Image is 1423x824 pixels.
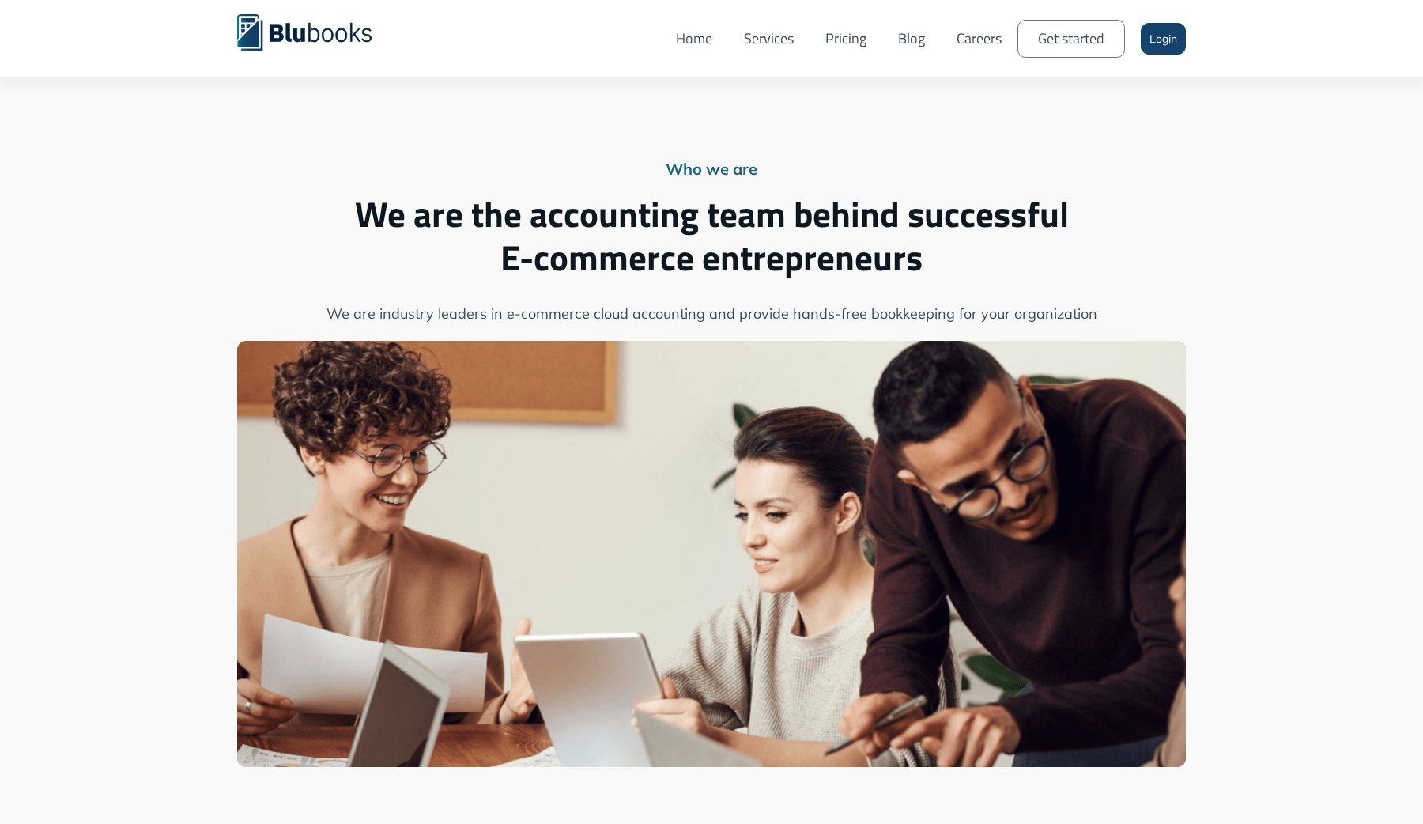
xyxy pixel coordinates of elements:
[237,158,1186,180] div: Who we are
[1141,23,1186,55] a: Login
[237,236,1186,279] span: E-commerce entrepreneurs
[237,303,1186,325] span: We are industry leaders in e-commerce cloud accounting and provide hands-free bookkeeping for you...
[810,12,882,66] a: Pricing
[728,12,810,66] a: Services
[237,12,395,51] a: home
[237,192,1186,279] h1: We are the accounting team behind successful
[882,12,941,66] a: Blog
[941,12,1017,66] a: Careers
[1017,20,1125,58] a: Get started
[660,12,728,66] a: Home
